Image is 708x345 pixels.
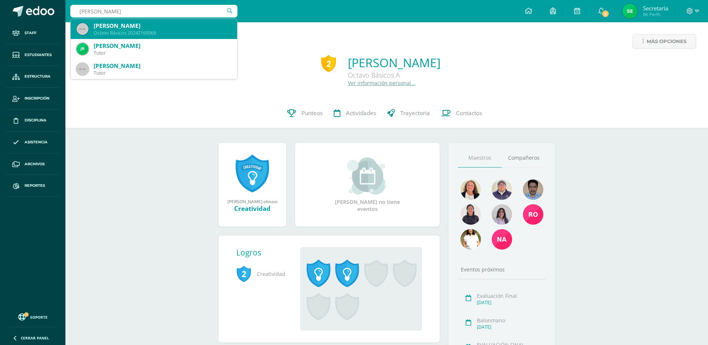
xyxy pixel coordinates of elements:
img: 45x45 [77,63,88,75]
span: 2 [236,265,251,282]
a: Disciplina [6,110,59,131]
div: Octavo Básicos 2024Z160068 [94,30,231,36]
img: bb51d92fe231030405650637fd24292c.png [623,4,637,19]
a: Inscripción [6,88,59,110]
span: Contactos [456,109,482,117]
span: Mi Perfil [643,11,668,17]
div: [PERSON_NAME] [94,22,231,30]
span: Archivos [25,161,45,167]
img: event_small.png [347,157,388,195]
div: [PERSON_NAME] no tiene eventos [330,157,405,212]
span: Estructura [25,74,51,79]
img: c32ad82329b44bc9061dc23c1c7658f9.png [492,204,512,225]
div: Eventos próximos [458,266,546,273]
div: 2 [321,55,336,72]
div: Octavo Básicos A [348,71,440,79]
a: Más opciones [633,34,696,49]
div: [PERSON_NAME] [94,62,231,70]
span: Disciplina [25,117,46,123]
span: Más opciones [647,35,686,48]
div: [PERSON_NAME] [94,42,231,50]
a: Maestros [458,149,502,167]
a: Contactos [436,98,488,128]
div: [DATE] [477,324,543,330]
div: Tutor [94,70,231,76]
span: Creatividad [236,264,288,284]
div: [PERSON_NAME] obtuvo [226,198,279,204]
span: Cerrar panel [21,335,49,341]
a: Asistencia [6,131,59,153]
span: Reportes [25,183,45,189]
a: Archivos [6,153,59,175]
span: Asistencia [25,139,48,145]
span: Estudiantes [25,52,52,58]
span: Staff [25,30,36,36]
img: cece32d36125892de659c7218cd8b355.png [460,229,481,250]
span: Secretaría [643,4,668,12]
a: Ver información personal... [348,79,416,87]
img: 5b128c088b3bc6462d39a613088c2279.png [523,204,543,225]
img: 9ee8ef55e0f0cb4267c6653addefd60b.png [460,179,481,200]
a: Estudiantes [6,44,59,66]
a: Actividades [328,98,382,128]
a: Staff [6,22,59,44]
div: Logros [236,247,294,258]
span: Punteos [301,109,323,117]
img: bd5c4da964c66059798930f984b6ff37.png [523,179,543,200]
a: Punteos [282,98,328,128]
div: Evaluación Final [477,292,543,299]
span: Trayectoria [400,109,430,117]
a: Soporte [9,312,56,322]
img: 03bedc8e89e9ad7d908873b386a18aa1.png [492,229,512,250]
span: Inscripción [25,95,49,101]
span: 2 [601,10,610,18]
img: 041e67bb1815648f1c28e9f895bf2be1.png [460,204,481,225]
a: Estructura [6,66,59,88]
span: Actividades [346,109,376,117]
a: Trayectoria [382,98,436,128]
div: Tutor [94,50,231,56]
div: [DATE] [477,299,543,306]
img: 45x45 [77,23,88,35]
a: Compañeros [502,149,546,167]
input: Busca un usuario... [70,5,237,17]
img: f2596fff22ce10e3356730cf971142ab.png [492,179,512,200]
div: Balonmano [477,317,543,324]
a: Reportes [6,175,59,197]
a: [PERSON_NAME] [348,55,440,71]
span: Soporte [30,315,48,320]
div: Creatividad [226,204,279,213]
img: e5395aa5a048c2c2a17e49d02374b7b9.png [77,43,88,55]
